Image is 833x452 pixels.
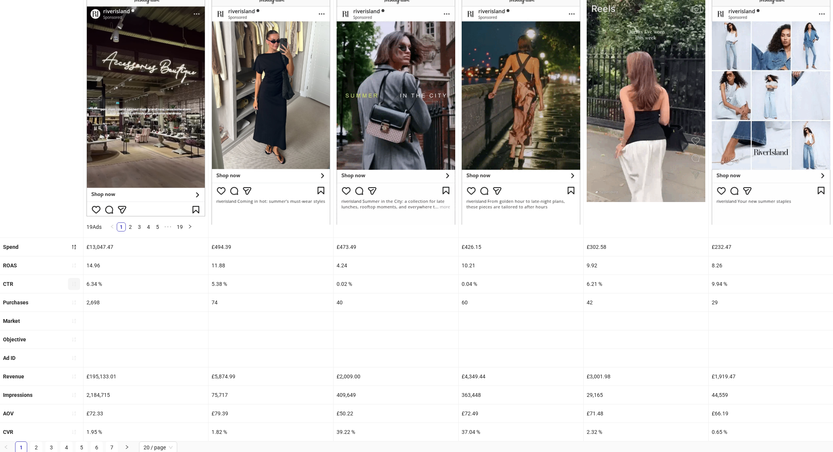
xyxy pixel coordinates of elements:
div: £4,349.44 [459,367,583,386]
b: Revenue [3,373,24,379]
div: 60 [459,293,583,312]
li: Next 5 Pages [162,222,174,231]
li: Previous Page [108,222,117,231]
b: Market [3,318,20,324]
div: 1.95 % [83,423,208,441]
div: £3,001.98 [584,367,708,386]
div: 0.04 % [459,275,583,293]
span: 19 Ads [87,224,102,230]
div: 6.21 % [584,275,708,293]
b: Objective [3,336,26,342]
b: ROAS [3,262,17,268]
div: 39.22 % [334,423,458,441]
b: CTR [3,281,13,287]
div: 409,649 [334,386,458,404]
b: CVR [3,429,13,435]
div: £50.22 [334,404,458,423]
span: right [125,445,129,449]
span: left [4,445,8,449]
div: 1.82 % [209,423,333,441]
div: £426.15 [459,238,583,256]
div: 11.88 [209,256,333,275]
span: left [110,224,114,229]
div: 10.21 [459,256,583,275]
a: 3 [135,223,144,231]
a: 19 [175,223,185,231]
li: 2 [126,222,135,231]
div: 2,184,715 [83,386,208,404]
div: 74 [209,293,333,312]
div: £72.49 [459,404,583,423]
b: Impressions [3,392,32,398]
div: £13,047.47 [83,238,208,256]
div: £79.39 [209,404,333,423]
a: 5 [153,223,162,231]
div: 6.34 % [83,275,208,293]
div: 2,698 [83,293,208,312]
div: 14.96 [83,256,208,275]
li: 4 [144,222,153,231]
span: sort-ascending [71,374,77,379]
div: £5,874.99 [209,367,333,386]
div: 2.32 % [584,423,708,441]
span: sort-ascending [71,263,77,268]
span: sort-ascending [71,392,77,398]
div: 37.04 % [459,423,583,441]
div: £302.58 [584,238,708,256]
li: 19 [174,222,185,231]
div: £72.33 [83,404,208,423]
span: sort-ascending [71,300,77,305]
div: 5.38 % [209,275,333,293]
span: sort-ascending [71,337,77,342]
span: sort-ascending [71,281,77,287]
div: 42 [584,293,708,312]
div: 363,448 [459,386,583,404]
span: right [188,224,192,229]
button: right [185,222,195,231]
b: AOV [3,410,14,417]
span: sort-ascending [71,411,77,416]
span: sort-ascending [71,429,77,435]
li: 1 [117,222,126,231]
span: sort-ascending [71,318,77,324]
div: £195,133.01 [83,367,208,386]
a: 4 [144,223,153,231]
a: 2 [126,223,134,231]
a: 1 [117,223,125,231]
div: 9.92 [584,256,708,275]
div: 75,717 [209,386,333,404]
button: left [108,222,117,231]
div: 40 [334,293,458,312]
li: Next Page [185,222,195,231]
div: 4.24 [334,256,458,275]
li: 3 [135,222,144,231]
div: £494.39 [209,238,333,256]
b: Spend [3,244,19,250]
div: £2,009.00 [334,367,458,386]
b: Ad ID [3,355,15,361]
span: sort-ascending [71,355,77,361]
div: 29,165 [584,386,708,404]
span: sort-descending [71,244,77,250]
b: Purchases [3,299,28,305]
div: £71.48 [584,404,708,423]
div: £473.49 [334,238,458,256]
div: 0.02 % [334,275,458,293]
span: ••• [162,222,174,231]
li: 5 [153,222,162,231]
